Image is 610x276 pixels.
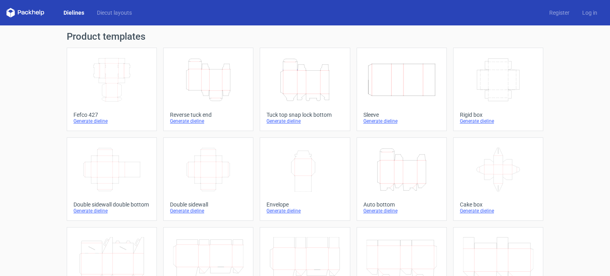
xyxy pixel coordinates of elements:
[363,118,440,124] div: Generate dieline
[170,118,247,124] div: Generate dieline
[543,9,576,17] a: Register
[67,32,543,41] h1: Product templates
[67,48,157,131] a: Fefco 427Generate dieline
[260,48,350,131] a: Tuck top snap lock bottomGenerate dieline
[363,201,440,208] div: Auto bottom
[453,137,543,221] a: Cake boxGenerate dieline
[260,137,350,221] a: EnvelopeGenerate dieline
[576,9,604,17] a: Log in
[170,208,247,214] div: Generate dieline
[170,112,247,118] div: Reverse tuck end
[453,48,543,131] a: Rigid boxGenerate dieline
[266,118,343,124] div: Generate dieline
[73,112,150,118] div: Fefco 427
[363,112,440,118] div: Sleeve
[57,9,91,17] a: Dielines
[163,137,253,221] a: Double sidewallGenerate dieline
[460,112,537,118] div: Rigid box
[73,201,150,208] div: Double sidewall double bottom
[266,208,343,214] div: Generate dieline
[91,9,138,17] a: Diecut layouts
[357,48,447,131] a: SleeveGenerate dieline
[73,118,150,124] div: Generate dieline
[460,118,537,124] div: Generate dieline
[163,48,253,131] a: Reverse tuck endGenerate dieline
[460,208,537,214] div: Generate dieline
[363,208,440,214] div: Generate dieline
[266,201,343,208] div: Envelope
[67,137,157,221] a: Double sidewall double bottomGenerate dieline
[460,201,537,208] div: Cake box
[73,208,150,214] div: Generate dieline
[357,137,447,221] a: Auto bottomGenerate dieline
[170,201,247,208] div: Double sidewall
[266,112,343,118] div: Tuck top snap lock bottom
